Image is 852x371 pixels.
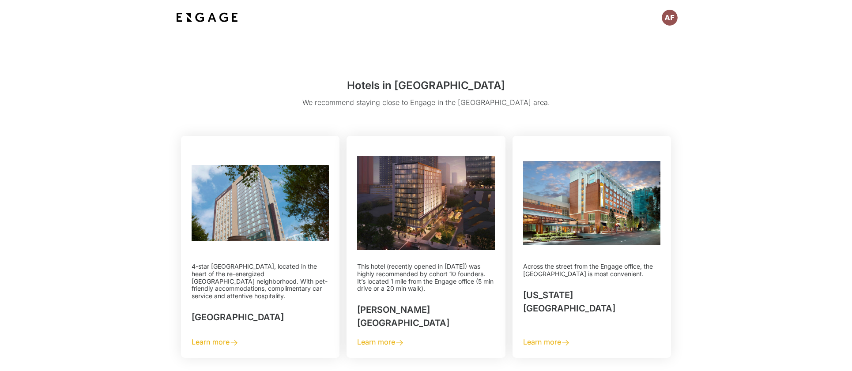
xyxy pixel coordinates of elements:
[181,78,671,97] h2: Hotels in [GEOGRAPHIC_DATA]
[523,281,660,322] p: [US_STATE][GEOGRAPHIC_DATA]
[357,337,395,346] span: Learn more
[357,263,494,292] h6: This hotel (recently opened in [DATE]) was highly recommended by cohort 10 founders. It’s located...
[174,10,240,26] img: bdf1fb74-1727-4ba0-a5bd-bc74ae9fc70b.jpeg
[192,337,230,346] span: Learn more
[181,97,671,108] p: We recommend staying close to Engage in the [GEOGRAPHIC_DATA] area.
[662,10,678,26] img: Profile picture of Anne Felts
[192,304,329,331] p: [GEOGRAPHIC_DATA]
[357,296,494,337] p: [PERSON_NAME][GEOGRAPHIC_DATA]
[357,337,494,347] a: Learn more
[181,136,339,358] a: 4-star [GEOGRAPHIC_DATA], located in the heart of the re-energized [GEOGRAPHIC_DATA] neighborhood...
[192,337,329,347] a: Learn more
[513,136,671,358] a: Across the street from the Engage office, the [GEOGRAPHIC_DATA] is most convenient.[US_STATE][GEO...
[347,136,505,358] a: This hotel (recently opened in [DATE]) was highly recommended by cohort 10 founders. It’s located...
[662,10,678,26] button: Open profile menu
[192,263,329,300] h6: 4-star [GEOGRAPHIC_DATA], located in the heart of the re-energized [GEOGRAPHIC_DATA] neighborhood...
[523,337,660,347] a: Learn more
[523,337,561,346] span: Learn more
[523,263,660,278] h6: Across the street from the Engage office, the [GEOGRAPHIC_DATA] is most convenient.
